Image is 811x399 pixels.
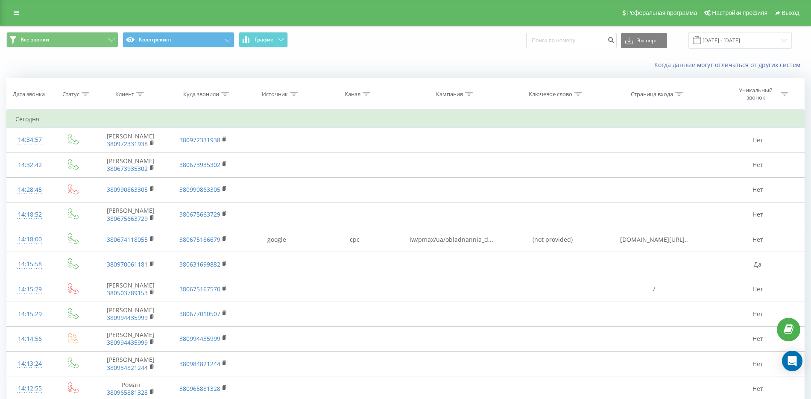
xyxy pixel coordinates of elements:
div: Open Intercom Messenger [782,351,802,371]
a: 380631699882 [179,260,220,268]
a: 380675663729 [107,214,148,223]
span: Настройки профиля [712,9,767,16]
a: 380972331938 [179,136,220,144]
div: 14:28:45 [15,182,44,198]
a: 380673935302 [107,164,148,173]
div: Статус [62,91,79,98]
div: Клиент [115,91,134,98]
a: 380984821244 [107,364,148,372]
div: Кампания [436,91,463,98]
div: 14:13:24 [15,355,44,372]
a: 380990863305 [107,185,148,194]
div: Дата звонка [13,91,45,98]
td: Нет [711,277,804,302]
td: Нет [711,326,804,351]
div: Страница входа [631,91,673,98]
div: 14:32:42 [15,157,44,173]
td: Сегодня [7,111,805,128]
td: (not provided) [509,227,596,252]
td: Нет [711,177,804,202]
div: 14:14:56 [15,331,44,347]
input: Поиск по номеру [526,33,617,48]
div: 14:15:58 [15,256,44,273]
div: Источник [262,91,288,98]
span: График [255,37,273,43]
div: Уникальный звонок [733,87,779,101]
td: [PERSON_NAME] [93,277,168,302]
button: Коллтрекинг [123,32,234,47]
a: 380965881328 [179,384,220,393]
div: 14:15:29 [15,281,44,298]
a: 380972331938 [107,140,148,148]
td: Нет [711,128,804,153]
div: 14:15:29 [15,306,44,323]
td: cpc [316,227,394,252]
td: [PERSON_NAME] [93,326,168,351]
a: 380994435999 [179,334,220,343]
a: 380984821244 [179,360,220,368]
a: Когда данные могут отличаться от других систем [654,61,805,69]
td: Нет [711,202,804,227]
td: [PERSON_NAME] [93,202,168,227]
div: 14:34:57 [15,132,44,148]
a: 380675186679 [179,235,220,244]
a: 380675167570 [179,285,220,293]
div: Куда звонили [183,91,219,98]
a: 380990863305 [179,185,220,194]
a: 380677010507 [179,310,220,318]
td: google [238,227,316,252]
td: [PERSON_NAME] [93,352,168,376]
td: Нет [711,352,804,376]
td: [PERSON_NAME] [93,128,168,153]
span: Реферальная программа [627,9,697,16]
td: / [596,277,712,302]
a: 380970061181 [107,260,148,268]
a: 380673935302 [179,161,220,169]
span: [DOMAIN_NAME][URL].. [620,235,688,244]
a: 380675663729 [179,210,220,218]
a: 380994435999 [107,314,148,322]
div: 14:12:55 [15,380,44,397]
span: Выход [782,9,799,16]
a: 380965881328 [107,388,148,396]
td: Нет [711,153,804,177]
div: Канал [345,91,360,98]
button: График [239,32,288,47]
span: Все звонки [20,36,49,43]
div: 14:18:52 [15,206,44,223]
a: 380503789153 [107,289,148,297]
a: 380994435999 [107,338,148,346]
div: 14:18:00 [15,231,44,248]
td: Нет [711,227,804,252]
span: iw/pmax/ua/obladnannia_d... [410,235,493,244]
button: Экспорт [621,33,667,48]
td: Нет [711,302,804,326]
div: Ключевое слово [529,91,572,98]
td: [PERSON_NAME] [93,153,168,177]
button: Все звонки [6,32,118,47]
a: 380674118055 [107,235,148,244]
td: Да [711,252,804,277]
td: [PERSON_NAME] [93,302,168,326]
